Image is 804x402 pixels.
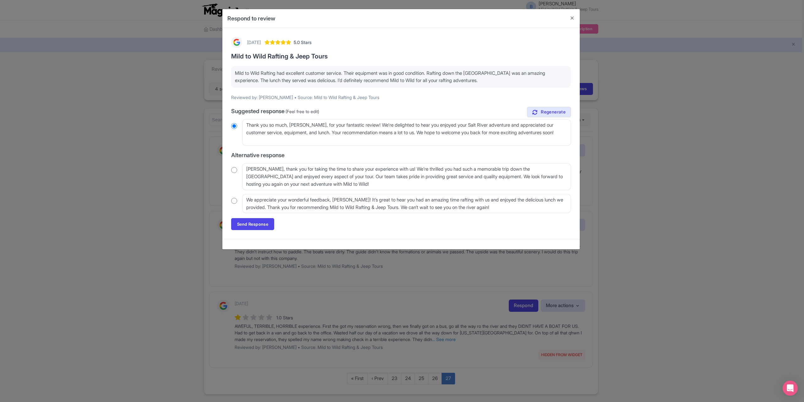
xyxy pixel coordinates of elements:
span: 5.0 Stars [294,39,312,46]
span: Suggested response [231,108,285,114]
span: Regenerate [541,109,566,115]
textarea: We appreciate your wonderful feedback, [PERSON_NAME]! It’s great to hear you had an amazing time ... [242,194,571,213]
div: [DATE] [247,39,261,46]
p: Mild to Wild Rafting had excellent customer service. Their equipment was in good condition. Rafti... [235,70,567,84]
span: Alternative response [231,152,285,158]
a: Send Response [231,218,274,230]
span: (Feel free to edit) [285,109,319,114]
h4: Respond to review [227,14,275,23]
textarea: Thank you so much, [PERSON_NAME], for your fantastic review! We're delighted to hear you enjoyed ... [242,119,571,146]
div: Open Intercom Messenger [783,381,798,396]
p: Reviewed by: [PERSON_NAME] • Source: Mild to Wild Rafting & Jeep Tours [231,94,571,101]
textarea: [PERSON_NAME], thank you for taking the time to share your experience with us! We’re thrilled you... [242,163,571,190]
button: Close [565,9,580,27]
a: Regenerate [527,107,571,117]
img: Google Logo [231,37,242,48]
h3: Mild to Wild Rafting & Jeep Tours [231,53,571,60]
